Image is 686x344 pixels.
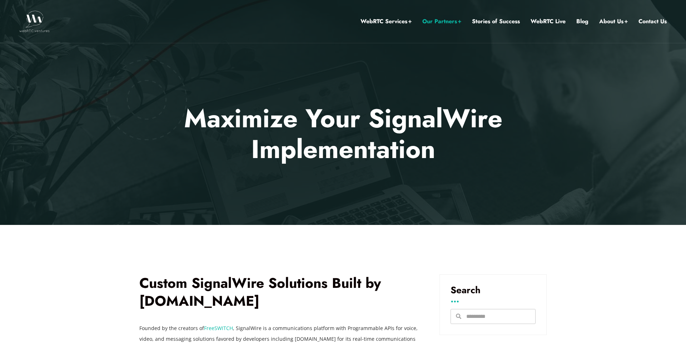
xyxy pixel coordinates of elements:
a: Stories of Success [472,17,520,26]
h3: Search [451,285,536,295]
img: WebRTC.ventures [19,11,50,32]
h3: ... [451,296,536,302]
h1: Maximize Your SignalWire Implementation [134,103,552,165]
h1: Custom SignalWire Solutions Built by [DOMAIN_NAME] [139,274,418,310]
a: About Us [599,17,628,26]
a: Our Partners [422,17,461,26]
a: WebRTC Services [361,17,412,26]
a: Contact Us [638,17,667,26]
a: WebRTC Live [531,17,566,26]
a: Blog [576,17,588,26]
a: FreeSWITCH [204,325,233,331]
